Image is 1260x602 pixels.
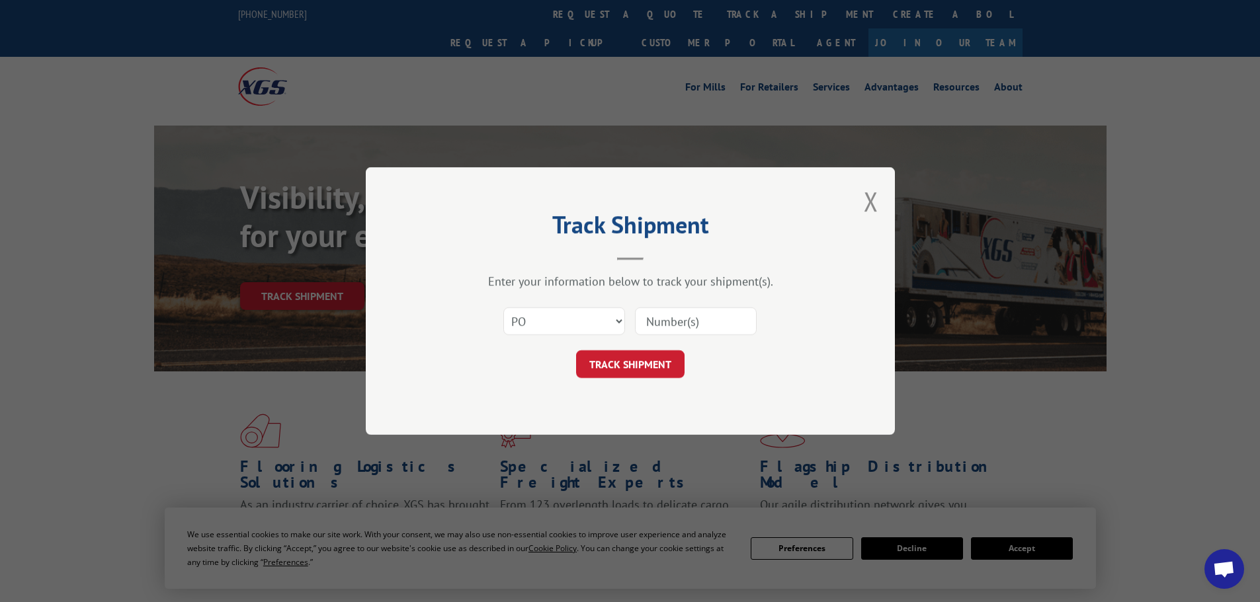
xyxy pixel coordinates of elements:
button: TRACK SHIPMENT [576,350,685,378]
h2: Track Shipment [432,215,829,241]
button: Close modal [864,184,878,219]
div: Open chat [1204,549,1244,589]
div: Enter your information below to track your shipment(s). [432,274,829,289]
input: Number(s) [635,307,757,335]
